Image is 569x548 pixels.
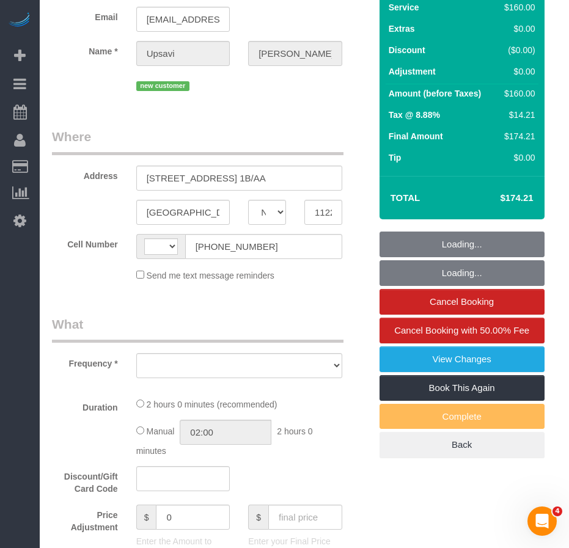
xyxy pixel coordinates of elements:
span: $ [136,505,156,530]
label: Price Adjustment [43,505,127,533]
a: Cancel Booking [380,289,545,315]
a: View Changes [380,346,545,372]
div: $0.00 [499,23,535,35]
label: Email [43,7,127,23]
label: Final Amount [389,130,443,142]
label: Cell Number [43,234,127,250]
span: 4 [552,506,562,516]
label: Tip [389,152,402,164]
span: new customer [136,81,189,91]
input: Last Name [248,41,342,66]
div: $0.00 [499,65,535,78]
a: Cancel Booking with 50.00% Fee [380,318,545,343]
label: Service [389,1,419,13]
label: Discount [389,44,425,56]
img: Automaid Logo [7,12,32,29]
div: $0.00 [499,152,535,164]
label: Address [43,166,127,182]
iframe: Intercom live chat [527,506,557,536]
input: Zip Code [304,200,342,225]
div: $160.00 [499,87,535,100]
legend: What [52,315,343,343]
label: Duration [43,397,127,414]
input: First Name [136,41,230,66]
label: Tax @ 8.88% [389,109,440,121]
input: City [136,200,230,225]
label: Name * [43,41,127,57]
div: $160.00 [499,1,535,13]
label: Discount/Gift Card Code [43,466,127,495]
label: Frequency * [43,353,127,370]
input: Email [136,7,230,32]
span: Send me text message reminders [147,271,274,280]
span: 2 hours 0 minutes [136,426,313,456]
a: Book This Again [380,375,545,401]
span: 2 hours 0 minutes (recommended) [147,400,277,409]
span: Manual [147,426,175,436]
input: Cell Number [185,234,342,259]
span: $ [248,505,268,530]
h4: $174.21 [463,193,533,203]
p: Enter your Final Price [248,535,342,547]
div: $14.21 [499,109,535,121]
span: Cancel Booking with 50.00% Fee [394,325,529,335]
legend: Where [52,128,343,155]
input: final price [268,505,342,530]
label: Adjustment [389,65,436,78]
strong: Total [391,192,420,203]
a: Back [380,432,545,458]
label: Amount (before Taxes) [389,87,481,100]
label: Extras [389,23,415,35]
div: ($0.00) [499,44,535,56]
div: $174.21 [499,130,535,142]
